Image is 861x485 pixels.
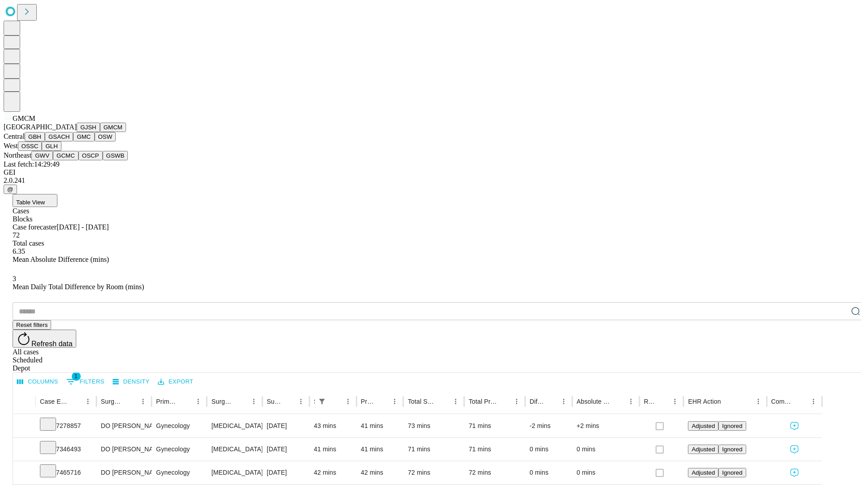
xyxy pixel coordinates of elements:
button: Menu [248,395,260,408]
button: GJSH [77,123,100,132]
span: Total cases [13,239,44,247]
div: 42 mins [314,461,352,484]
button: Menu [342,395,354,408]
button: Menu [388,395,401,408]
button: Ignored [718,421,746,431]
button: Refresh data [13,330,76,348]
button: Expand [17,442,31,458]
button: OSCP [78,151,103,160]
button: Menu [625,395,637,408]
div: 2.0.241 [4,176,857,185]
span: Ignored [722,423,742,429]
button: Menu [510,395,523,408]
button: Sort [795,395,807,408]
div: Predicted In Room Duration [361,398,375,405]
span: Mean Absolute Difference (mins) [13,256,109,263]
button: Sort [545,395,557,408]
button: OSSC [18,141,42,151]
div: 0 mins [530,438,568,461]
button: Sort [69,395,82,408]
span: Case forecaster [13,223,57,231]
button: Sort [656,395,669,408]
div: Comments [771,398,794,405]
button: Density [110,375,152,389]
button: Sort [612,395,625,408]
div: 42 mins [361,461,399,484]
div: Gynecology [156,414,202,437]
div: 72 mins [469,461,521,484]
div: 0 mins [577,438,635,461]
span: [GEOGRAPHIC_DATA] [4,123,77,131]
div: 7465716 [40,461,92,484]
button: Table View [13,194,57,207]
button: Menu [295,395,307,408]
button: Menu [752,395,765,408]
button: Sort [282,395,295,408]
button: Export [156,375,196,389]
button: Show filters [64,375,107,389]
button: Sort [498,395,510,408]
div: Surgery Name [211,398,234,405]
div: Absolute Difference [577,398,611,405]
div: Scheduled In Room Duration [314,398,315,405]
span: Last fetch: 14:29:49 [4,160,60,168]
button: Reset filters [13,320,51,330]
div: [DATE] [267,414,305,437]
button: Expand [17,419,31,434]
button: Adjusted [688,468,718,477]
span: Reset filters [16,322,48,328]
button: Sort [235,395,248,408]
button: Sort [329,395,342,408]
div: 71 mins [469,438,521,461]
button: GBH [25,132,45,141]
button: Sort [179,395,192,408]
span: 72 [13,231,20,239]
span: West [4,142,18,150]
button: Menu [807,395,820,408]
div: 71 mins [408,438,460,461]
span: GMCM [13,115,35,122]
div: Difference [530,398,544,405]
button: Adjusted [688,445,718,454]
button: Menu [192,395,204,408]
span: 6.35 [13,247,25,255]
span: Adjusted [691,446,715,453]
div: DO [PERSON_NAME] [PERSON_NAME] Do [101,438,147,461]
button: GLH [42,141,61,151]
button: Sort [124,395,137,408]
div: Gynecology [156,461,202,484]
button: Select columns [15,375,61,389]
div: DO [PERSON_NAME] [PERSON_NAME] Do [101,461,147,484]
button: Ignored [718,445,746,454]
button: Menu [82,395,94,408]
span: Refresh data [31,340,73,348]
div: 1 active filter [316,395,328,408]
button: Show filters [316,395,328,408]
div: -2 mins [530,414,568,437]
div: Gynecology [156,438,202,461]
button: Menu [449,395,462,408]
button: GCMC [53,151,78,160]
span: Ignored [722,469,742,476]
div: Surgeon Name [101,398,123,405]
div: Surgery Date [267,398,281,405]
button: @ [4,185,17,194]
button: Expand [17,465,31,481]
div: Total Predicted Duration [469,398,497,405]
div: 41 mins [361,438,399,461]
span: Adjusted [691,423,715,429]
div: [MEDICAL_DATA] WITH [MEDICAL_DATA] AND/OR [MEDICAL_DATA] WITH OR WITHOUT D&C [211,438,257,461]
div: +2 mins [577,414,635,437]
span: Central [4,132,25,140]
div: [DATE] [267,461,305,484]
div: EHR Action [688,398,721,405]
div: 72 mins [408,461,460,484]
div: 41 mins [314,438,352,461]
button: GWV [31,151,53,160]
button: GMCM [100,123,126,132]
span: Adjusted [691,469,715,476]
button: Sort [376,395,388,408]
span: 1 [72,372,81,381]
button: GMC [73,132,94,141]
span: Mean Daily Total Difference by Room (mins) [13,283,144,291]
